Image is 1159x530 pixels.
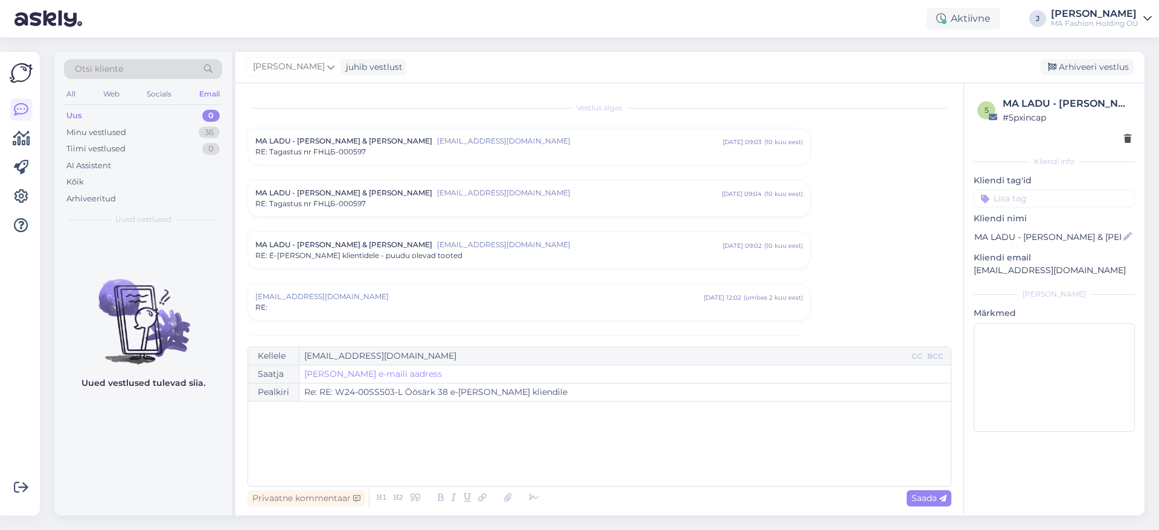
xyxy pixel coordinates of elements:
input: Lisa nimi [974,230,1121,244]
div: [PERSON_NAME] [1051,9,1138,19]
span: [PERSON_NAME] [253,60,325,74]
div: MA Fashion Holding OÜ [1051,19,1138,28]
div: All [64,86,78,102]
p: Kliendi tag'id [974,174,1135,187]
div: ( umbes 2 kuu eest ) [744,293,803,302]
a: [PERSON_NAME] e-maili aadress [304,368,442,380]
span: RE: [255,302,267,313]
span: RE: Tagastus nr FHЦБ-000597 [255,198,366,209]
div: [DATE] 09:04 [722,189,762,198]
a: [PERSON_NAME]MA Fashion Holding OÜ [1051,9,1152,28]
div: AI Assistent [66,160,111,172]
p: Märkmed [974,307,1135,320]
div: J [1029,10,1046,27]
span: [EMAIL_ADDRESS][DOMAIN_NAME] [437,239,723,250]
span: [EMAIL_ADDRESS][DOMAIN_NAME] [437,136,723,147]
div: juhib vestlust [341,61,403,74]
div: Arhiveeri vestlus [1041,59,1134,75]
img: Askly Logo [10,62,33,84]
input: Write subject here... [299,383,951,401]
div: Socials [144,86,174,102]
span: RE: Tagastus nr FHЦБ-000597 [255,147,366,157]
div: CC [909,351,925,362]
div: 0 [202,143,220,155]
span: Uued vestlused [115,214,171,225]
span: 5 [985,106,989,115]
div: ( 10 kuu eest ) [764,137,803,147]
div: Arhiveeritud [66,193,116,205]
div: [DATE] 12:02 [704,293,741,302]
span: MA LADU - [PERSON_NAME] & [PERSON_NAME] [255,239,432,250]
p: Kliendi nimi [974,212,1135,225]
span: [EMAIL_ADDRESS][DOMAIN_NAME] [255,291,704,302]
span: MA LADU - [PERSON_NAME] & [PERSON_NAME] [255,136,432,147]
p: Uued vestlused tulevad siia. [81,377,205,390]
div: BCC [925,351,946,362]
div: # 5pxincap [1003,111,1131,124]
input: Recepient... [299,347,909,365]
div: Kellele [248,347,299,365]
div: 0 [202,110,220,122]
div: Saatja [248,365,299,383]
div: Kõik [66,176,84,188]
span: RE: E-[PERSON_NAME] klientidele - puudu olevad tooted [255,250,462,261]
div: Aktiivne [927,8,1000,30]
input: Lisa tag [974,189,1135,207]
img: No chats [54,257,232,366]
div: Tiimi vestlused [66,143,126,155]
div: Email [197,86,222,102]
div: Vestlus algas [247,103,951,113]
div: ( 10 kuu eest ) [764,241,803,250]
div: Privaatne kommentaar [247,490,365,506]
div: MA LADU - [PERSON_NAME] & [PERSON_NAME] [1003,96,1131,111]
p: Kliendi email [974,251,1135,264]
div: Kliendi info [974,156,1135,167]
div: [DATE] 09:03 [723,137,762,147]
div: Pealkiri [248,383,299,401]
span: [EMAIL_ADDRESS][DOMAIN_NAME] [437,188,722,198]
div: ( 10 kuu eest ) [764,189,803,198]
span: Saada [912,493,947,503]
div: [PERSON_NAME] [974,289,1135,300]
div: Web [101,86,122,102]
div: Uus [66,110,82,122]
div: 36 [199,127,220,139]
span: MA LADU - [PERSON_NAME] & [PERSON_NAME] [255,188,432,198]
div: [DATE] 09:02 [723,241,762,250]
p: [EMAIL_ADDRESS][DOMAIN_NAME] [974,264,1135,277]
span: Otsi kliente [75,63,123,75]
div: Minu vestlused [66,127,126,139]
